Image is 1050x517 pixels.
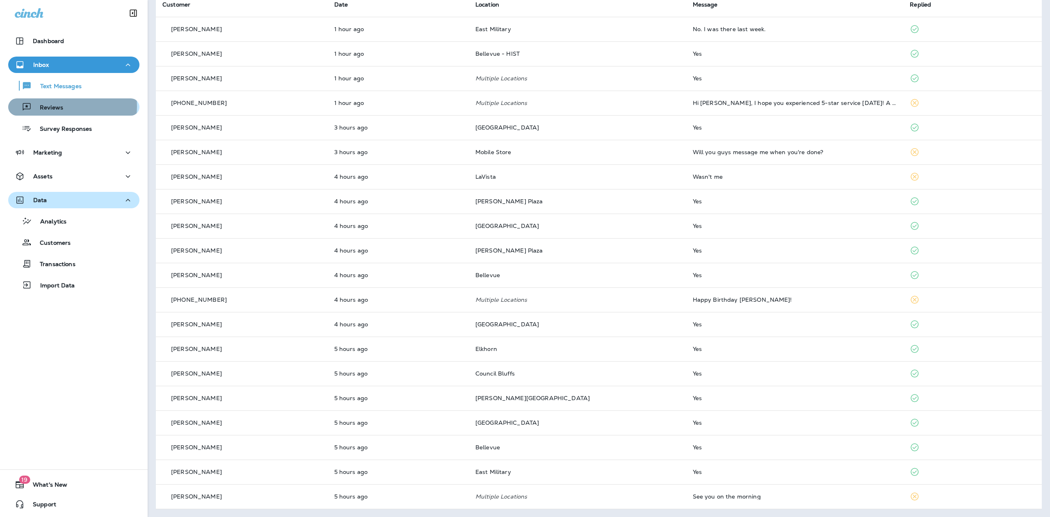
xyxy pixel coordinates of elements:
[693,296,897,303] div: Happy Birthday Cam!
[334,321,462,328] p: Aug 26, 2025 09:06 AM
[8,144,139,161] button: Marketing
[32,83,82,91] p: Text Messages
[8,168,139,184] button: Assets
[171,223,222,229] p: [PERSON_NAME]
[334,26,462,32] p: Aug 26, 2025 01:01 PM
[334,370,462,377] p: Aug 26, 2025 09:03 AM
[19,476,30,484] span: 19
[171,444,222,451] p: [PERSON_NAME]
[8,57,139,73] button: Inbox
[475,222,539,230] span: [GEOGRAPHIC_DATA]
[162,1,190,8] span: Customer
[334,419,462,426] p: Aug 26, 2025 09:02 AM
[8,476,139,493] button: 19What's New
[693,124,897,131] div: Yes
[693,419,897,426] div: Yes
[475,419,539,426] span: [GEOGRAPHIC_DATA]
[8,255,139,272] button: Transactions
[334,346,462,352] p: Aug 26, 2025 09:03 AM
[475,247,543,254] span: [PERSON_NAME] Plaza
[32,261,75,269] p: Transactions
[334,296,462,303] p: Aug 26, 2025 09:08 AM
[334,272,462,278] p: Aug 26, 2025 09:11 AM
[171,296,227,303] p: [PHONE_NUMBER]
[334,493,462,500] p: Aug 26, 2025 09:01 AM
[334,1,348,8] span: Date
[171,346,222,352] p: [PERSON_NAME]
[334,149,462,155] p: Aug 26, 2025 10:19 AM
[8,496,139,512] button: Support
[334,444,462,451] p: Aug 26, 2025 09:01 AM
[8,212,139,230] button: Analytics
[693,198,897,205] div: Yes
[475,296,680,303] p: Multiple Locations
[171,149,222,155] p: [PERSON_NAME]
[334,469,462,475] p: Aug 26, 2025 09:01 AM
[171,26,222,32] p: [PERSON_NAME]
[475,370,515,377] span: Council Bluffs
[33,173,52,180] p: Assets
[693,321,897,328] div: Yes
[32,125,92,133] p: Survey Responses
[171,100,227,106] p: [PHONE_NUMBER]
[171,419,222,426] p: [PERSON_NAME]
[171,247,222,254] p: [PERSON_NAME]
[334,223,462,229] p: Aug 26, 2025 09:22 AM
[910,1,931,8] span: Replied
[693,444,897,451] div: Yes
[32,104,63,112] p: Reviews
[475,124,539,131] span: [GEOGRAPHIC_DATA]
[693,493,897,500] div: See you on the morning
[25,481,67,491] span: What's New
[8,77,139,94] button: Text Messages
[8,234,139,251] button: Customers
[475,321,539,328] span: [GEOGRAPHIC_DATA]
[171,272,222,278] p: [PERSON_NAME]
[693,26,897,32] div: No. I was there last week.
[8,192,139,208] button: Data
[475,271,500,279] span: Bellevue
[8,120,139,137] button: Survey Responses
[8,276,139,294] button: Import Data
[8,33,139,49] button: Dashboard
[475,1,499,8] span: Location
[475,493,680,500] p: Multiple Locations
[475,444,500,451] span: Bellevue
[334,247,462,254] p: Aug 26, 2025 09:18 AM
[693,50,897,57] div: Yes
[171,198,222,205] p: [PERSON_NAME]
[475,75,680,82] p: Multiple Locations
[475,25,511,33] span: East Military
[693,370,897,377] div: Yes
[33,197,47,203] p: Data
[334,75,462,82] p: Aug 26, 2025 12:50 PM
[475,173,496,180] span: LaVista
[693,272,897,278] div: Yes
[475,198,543,205] span: [PERSON_NAME] Plaza
[33,38,64,44] p: Dashboard
[171,124,222,131] p: [PERSON_NAME]
[171,173,222,180] p: [PERSON_NAME]
[693,247,897,254] div: Yes
[693,469,897,475] div: Yes
[32,218,66,226] p: Analytics
[32,239,71,247] p: Customers
[693,75,897,82] div: Yes
[334,100,462,106] p: Aug 26, 2025 12:48 PM
[171,75,222,82] p: [PERSON_NAME]
[334,124,462,131] p: Aug 26, 2025 10:51 AM
[25,501,56,511] span: Support
[33,149,62,156] p: Marketing
[171,50,222,57] p: [PERSON_NAME]
[693,346,897,352] div: Yes
[334,198,462,205] p: Aug 26, 2025 09:40 AM
[171,395,222,401] p: [PERSON_NAME]
[475,468,511,476] span: East Military
[693,100,897,106] div: Hi Erlinda, I hope you experienced 5-star service today! A positive review from homeowners like y...
[693,1,718,8] span: Message
[32,282,75,290] p: Import Data
[334,50,462,57] p: Aug 26, 2025 12:53 PM
[171,321,222,328] p: [PERSON_NAME]
[475,345,497,353] span: Elkhorn
[334,395,462,401] p: Aug 26, 2025 09:02 AM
